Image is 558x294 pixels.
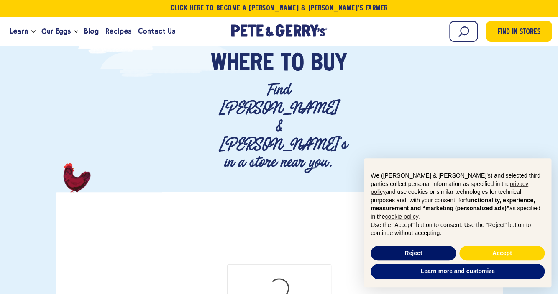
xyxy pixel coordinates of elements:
p: Find [PERSON_NAME] & [PERSON_NAME]'s in a store near you. [219,81,339,171]
span: Our Eggs [41,26,71,36]
a: Contact Us [135,20,179,43]
span: Recipes [105,26,131,36]
button: Open the dropdown menu for Learn [31,30,36,33]
button: Open the dropdown menu for Our Eggs [74,30,78,33]
a: Learn [6,20,31,43]
div: Notice [357,152,558,294]
a: Find in Stores [486,21,552,42]
span: Where [211,52,274,77]
span: Buy [311,52,347,77]
span: Find in Stores [498,27,540,38]
span: Learn [10,26,28,36]
p: We ([PERSON_NAME] & [PERSON_NAME]'s) and selected third parties collect personal information as s... [371,172,545,221]
input: Search [449,21,478,42]
p: Use the “Accept” button to consent. Use the “Reject” button to continue without accepting. [371,221,545,237]
span: To [281,52,304,77]
span: Contact Us [138,26,175,36]
span: Blog [84,26,99,36]
button: Accept [459,246,545,261]
a: Recipes [102,20,134,43]
button: Reject [371,246,456,261]
button: Learn more and customize [371,264,545,279]
a: Our Eggs [38,20,74,43]
a: Blog [81,20,102,43]
a: cookie policy [385,213,418,220]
